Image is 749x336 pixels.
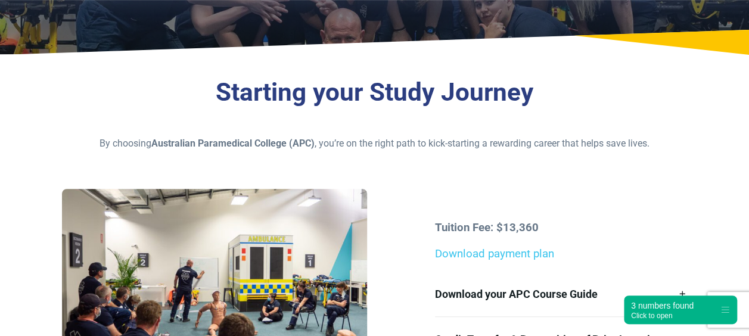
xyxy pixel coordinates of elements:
strong: Tuition Fee: $13,360 [435,221,539,234]
p: By choosing , you’re on the right path to kick-starting a rewarding career that helps save lives. [62,136,686,151]
a: Download your APC Course Guide [435,272,687,316]
a: Download payment plan [435,247,554,260]
h3: Starting your Study Journey [62,77,686,108]
strong: Australian Paramedical College (APC) [151,138,315,149]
